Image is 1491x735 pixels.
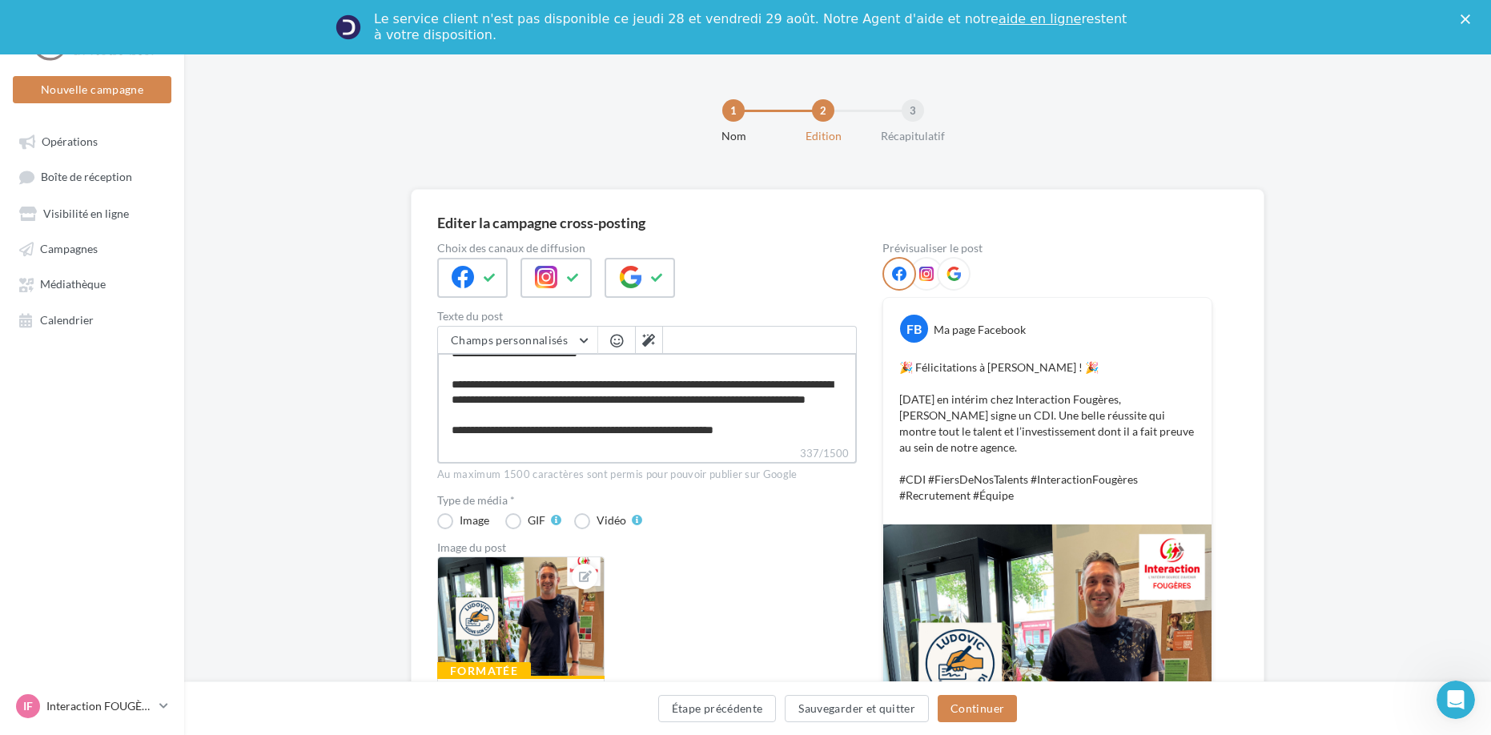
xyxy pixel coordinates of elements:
[785,695,929,722] button: Sauvegarder et quitter
[1461,14,1477,24] div: Fermer
[10,199,175,227] a: Visibilité en ligne
[10,305,175,334] a: Calendrier
[10,269,175,298] a: Médiathèque
[437,215,645,230] div: Editer la campagne cross-posting
[437,445,857,464] label: 337/1500
[46,698,153,714] p: Interaction FOUGÈRES
[40,242,98,255] span: Campagnes
[528,515,545,526] div: GIF
[437,495,857,506] label: Type de média *
[10,162,175,191] a: Boîte de réception
[902,99,924,122] div: 3
[882,243,1212,254] div: Prévisualiser le post
[999,11,1081,26] a: aide en ligne
[862,128,964,144] div: Récapitulatif
[437,662,531,680] div: Formatée
[451,333,568,347] span: Champs personnalisés
[812,99,834,122] div: 2
[42,135,98,148] span: Opérations
[41,171,132,184] span: Boîte de réception
[658,695,777,722] button: Étape précédente
[437,468,857,482] div: Au maximum 1500 caractères sont permis pour pouvoir publier sur Google
[899,359,1196,504] p: 🎉 Félicitations à [PERSON_NAME] ! 🎉 [DATE] en intérim chez Interaction Fougères, [PERSON_NAME] si...
[43,207,129,220] span: Visibilité en ligne
[938,695,1017,722] button: Continuer
[934,322,1026,338] div: Ma page Facebook
[437,311,857,322] label: Texte du post
[722,99,745,122] div: 1
[460,515,489,526] div: Image
[772,128,874,144] div: Edition
[1437,681,1475,719] iframe: Intercom live chat
[437,243,857,254] label: Choix des canaux de diffusion
[900,315,928,343] div: FB
[438,327,597,354] button: Champs personnalisés
[437,542,857,553] div: Image du post
[40,278,106,291] span: Médiathèque
[597,515,626,526] div: Vidéo
[40,313,94,327] span: Calendrier
[682,128,785,144] div: Nom
[23,698,33,714] span: IF
[13,691,171,721] a: IF Interaction FOUGÈRES
[374,11,1130,43] div: Le service client n'est pas disponible ce jeudi 28 et vendredi 29 août. Notre Agent d'aide et not...
[10,234,175,263] a: Campagnes
[10,127,175,155] a: Opérations
[336,14,361,40] img: Profile image for Service-Client
[13,76,171,103] button: Nouvelle campagne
